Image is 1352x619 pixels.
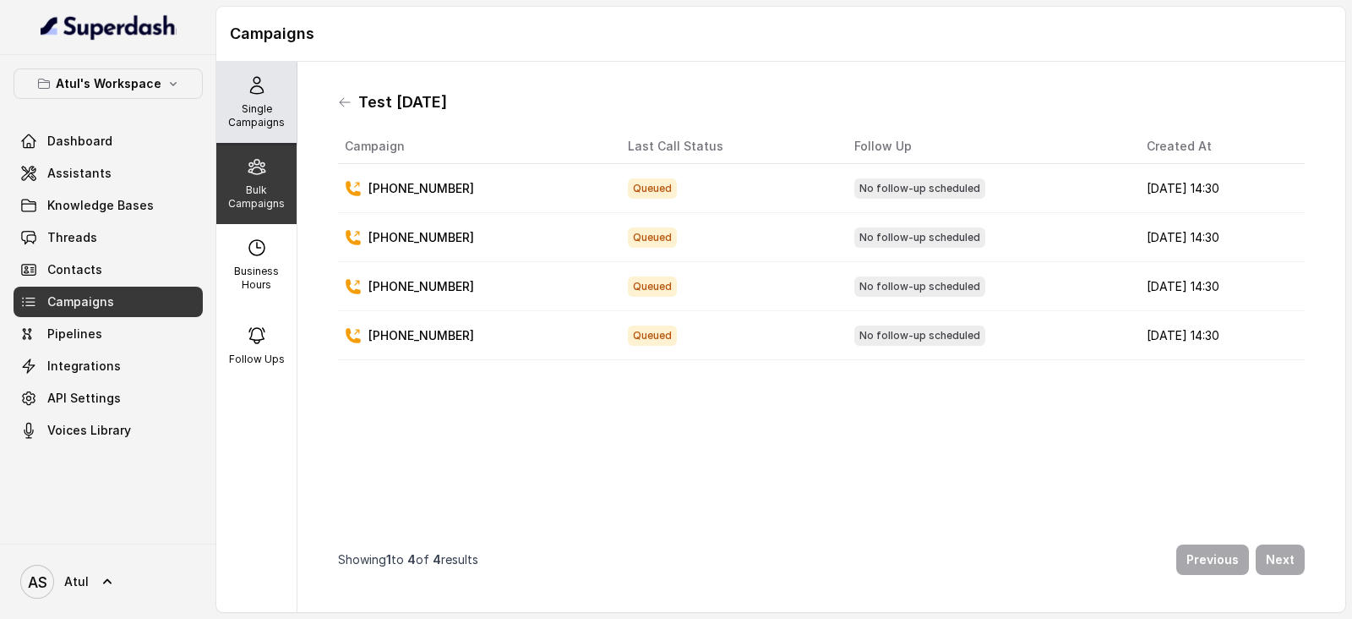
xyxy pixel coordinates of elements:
nav: Pagination [338,534,1305,585]
th: Follow Up [841,129,1133,164]
a: Contacts [14,255,203,285]
span: No follow-up scheduled [854,326,985,346]
span: No follow-up scheduled [854,277,985,297]
td: [DATE] 14:30 [1133,164,1305,213]
span: API Settings [47,390,121,407]
a: Integrations [14,351,203,381]
span: Threads [47,229,97,246]
th: Created At [1133,129,1305,164]
text: AS [28,573,47,591]
p: Single Campaigns [223,102,290,129]
p: Business Hours [223,265,290,292]
td: [DATE] 14:30 [1133,213,1305,262]
p: [PHONE_NUMBER] [368,327,474,344]
span: Integrations [47,358,121,375]
span: Voices Library [47,422,131,439]
span: Queued [628,326,677,346]
span: 4 [407,552,416,567]
h1: Test [DATE] [358,89,447,116]
span: Campaigns [47,293,114,310]
p: [PHONE_NUMBER] [368,229,474,246]
span: No follow-up scheduled [854,178,985,199]
p: Atul's Workspace [56,74,161,94]
h1: Campaigns [230,20,1332,47]
th: Campaign [338,129,614,164]
span: Knowledge Bases [47,197,154,214]
td: [DATE] 14:30 [1133,311,1305,360]
a: Pipelines [14,319,203,349]
span: 1 [386,552,391,567]
p: [PHONE_NUMBER] [368,180,474,197]
a: Threads [14,222,203,253]
a: API Settings [14,383,203,414]
span: Queued [628,227,677,248]
p: Showing to of results [338,551,478,568]
td: [DATE] 14:30 [1133,262,1305,311]
a: Dashboard [14,126,203,156]
span: No follow-up scheduled [854,227,985,248]
span: Contacts [47,261,102,278]
span: Atul [64,573,89,590]
a: Voices Library [14,415,203,446]
span: Assistants [47,165,112,182]
span: 4 [433,552,441,567]
a: Campaigns [14,287,203,317]
a: Knowledge Bases [14,190,203,221]
button: Next [1256,545,1305,575]
p: Follow Ups [229,353,285,366]
span: Dashboard [47,133,112,150]
span: Queued [628,178,677,199]
p: Bulk Campaigns [223,184,290,211]
th: Last Call Status [614,129,841,164]
button: Previous [1176,545,1249,575]
span: Queued [628,277,677,297]
button: Atul's Workspace [14,68,203,99]
a: Atul [14,558,203,605]
p: [PHONE_NUMBER] [368,278,474,295]
a: Assistants [14,158,203,189]
img: light.svg [41,14,177,41]
span: Pipelines [47,326,102,342]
